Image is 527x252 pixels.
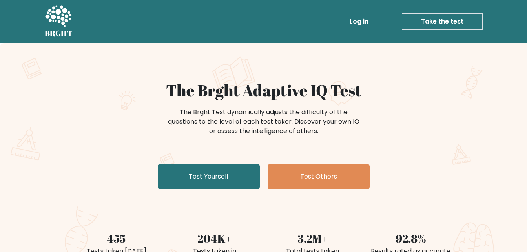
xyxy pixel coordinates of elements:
[170,230,259,247] div: 204K+
[158,164,260,189] a: Test Yourself
[367,230,455,247] div: 92.8%
[45,29,73,38] h5: BRGHT
[268,230,357,247] div: 3.2M+
[346,14,372,29] a: Log in
[166,108,362,136] div: The Brght Test dynamically adjusts the difficulty of the questions to the level of each test take...
[72,230,161,247] div: 455
[72,81,455,100] h1: The Brght Adaptive IQ Test
[268,164,370,189] a: Test Others
[45,3,73,40] a: BRGHT
[402,13,483,30] a: Take the test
